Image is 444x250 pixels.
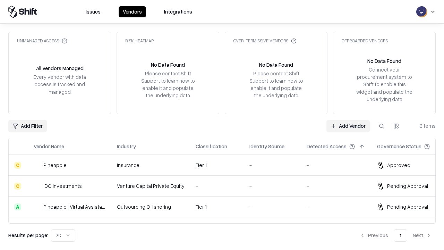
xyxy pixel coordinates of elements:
div: Pending Approval [387,203,428,210]
div: Unmanaged Access [17,38,67,44]
div: No Data Found [151,61,185,68]
div: 3 items [408,122,436,130]
div: Detected Access [307,143,347,150]
button: Add Filter [8,120,47,132]
a: Add Vendor [326,120,370,132]
button: Issues [82,6,105,17]
div: Insurance [117,161,185,169]
div: Connect your procurement system to Shift to enable this widget and populate the underlying data [356,66,413,103]
img: Pineapple [34,162,41,169]
div: Industry [117,143,136,150]
div: A [14,203,21,210]
div: - [249,203,296,210]
p: Results per page: [8,232,48,239]
div: All Vendors Managed [36,65,84,72]
div: - [307,161,366,169]
div: No Data Found [259,61,293,68]
div: Vendor Name [34,143,64,150]
div: Pineapple [43,161,67,169]
div: Tier 1 [196,161,238,169]
div: Outsourcing Offshoring [117,203,185,210]
div: Please contact Shift Support to learn how to enable it and populate the underlying data [139,70,197,99]
div: Governance Status [377,143,421,150]
button: Vendors [119,6,146,17]
div: Classification [196,143,227,150]
nav: pagination [356,229,436,242]
div: Pending Approval [387,182,428,190]
button: Integrations [160,6,196,17]
button: 1 [394,229,407,242]
div: Pineapple | Virtual Assistant Agency [43,203,106,210]
div: C [14,162,21,169]
div: - [307,182,366,190]
div: Venture Capital Private Equity [117,182,185,190]
div: Every vendor with data access is tracked and managed [31,73,88,95]
div: Identity Source [249,143,284,150]
div: Over-Permissive Vendors [233,38,297,44]
div: Risk Heatmap [125,38,154,44]
div: No Data Found [367,57,401,65]
div: - [307,203,366,210]
div: - [249,182,296,190]
img: Pineapple | Virtual Assistant Agency [34,203,41,210]
div: Approved [387,161,410,169]
div: Tier 1 [196,203,238,210]
div: IDO Investments [43,182,82,190]
img: IDO Investments [34,183,41,190]
div: - [196,182,238,190]
div: Offboarded Vendors [342,38,388,44]
div: - [249,161,296,169]
div: C [14,183,21,190]
div: Please contact Shift Support to learn how to enable it and populate the underlying data [247,70,305,99]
